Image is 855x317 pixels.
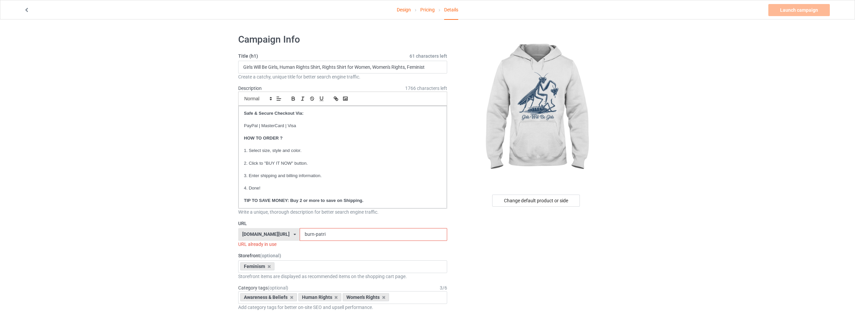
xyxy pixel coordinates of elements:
p: 4. Done! [244,185,441,192]
strong: TIP TO SAVE MONEY: Buy 2 or more to save on Shipping. [244,198,364,203]
div: Create a catchy, unique title for better search engine traffic. [238,73,447,80]
label: URL [238,220,447,227]
div: Add category tags for better on-site SEO and upsell performance. [238,304,447,311]
label: Title (h1) [238,53,447,59]
div: Details [444,0,458,20]
span: 1766 characters left [405,85,447,92]
div: Change default product or side [492,195,580,207]
span: (optional) [260,253,281,258]
label: Storefront [238,252,447,259]
h1: Campaign Info [238,34,447,46]
div: Write a unique, thorough description for better search engine traffic. [238,209,447,215]
a: Design [397,0,411,19]
div: Women's Rights [343,293,389,301]
span: 61 characters left [410,53,447,59]
div: Awareness & Beliefs [240,293,297,301]
p: 2. Click to "BUY IT NOW" button. [244,160,441,167]
p: 3. Enter shipping and billing information. [244,173,441,179]
label: Description [238,86,262,91]
div: Storefront items are displayed as recommended items on the shopping cart page. [238,273,447,280]
div: Human Rights [298,293,342,301]
div: [DOMAIN_NAME][URL] [242,232,290,236]
p: 1. Select size, style and color. [244,148,441,154]
p: PayPal | MasterCard | Visa [244,123,441,129]
label: Category tags [238,284,288,291]
div: 3 / 6 [440,284,447,291]
div: Feminism [240,262,274,270]
strong: HOW TO ORDER ? [244,136,283,141]
a: Pricing [420,0,435,19]
span: (optional) [268,285,288,290]
strong: Safe & Secure Checkout Via: [244,111,304,116]
div: URL already in use [238,241,447,248]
